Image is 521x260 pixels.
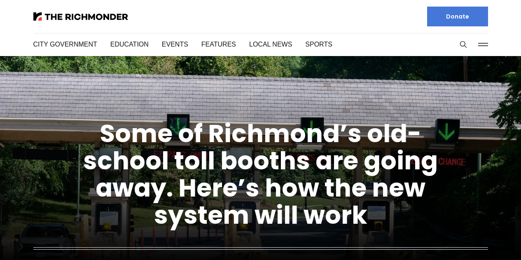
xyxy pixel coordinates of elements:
[457,38,470,51] button: Search this site
[427,7,488,26] a: Donate
[160,40,184,49] a: Events
[451,220,521,260] iframe: portal-trigger
[243,40,283,49] a: Local News
[83,116,438,232] a: Some of Richmond’s old-school toll booths are going away. Here’s how the new system will work
[197,40,229,49] a: Features
[33,40,95,49] a: City Government
[33,12,128,21] img: The Richmonder
[108,40,147,49] a: Education
[297,40,322,49] a: Sports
